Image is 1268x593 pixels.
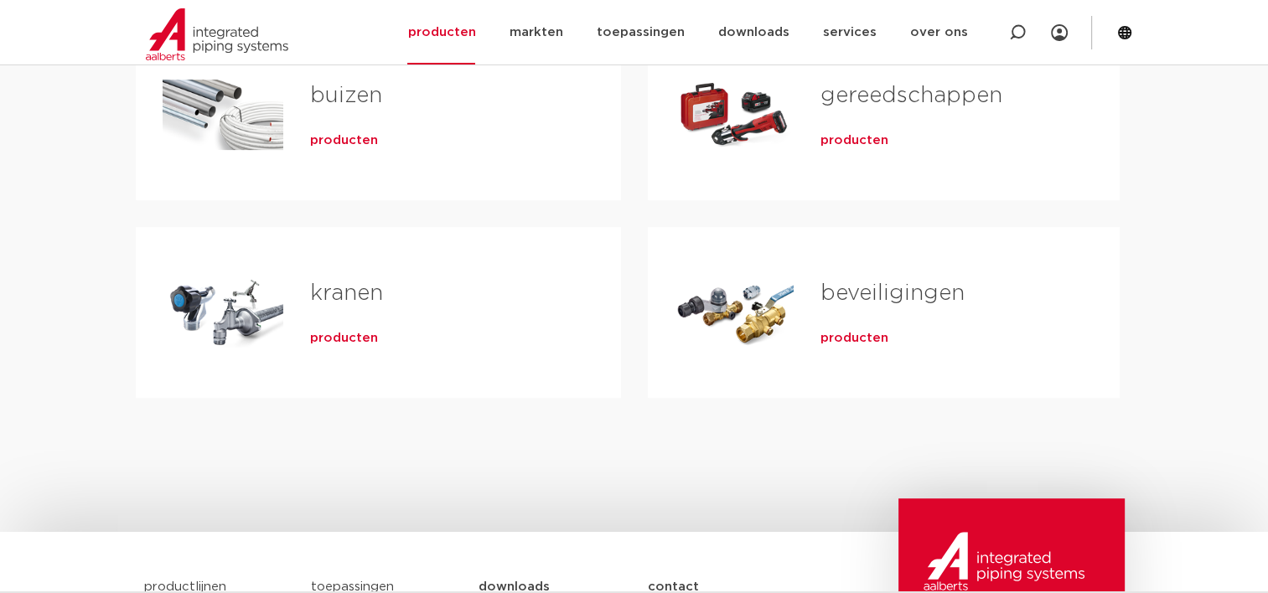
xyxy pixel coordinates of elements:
a: producten [820,132,888,149]
a: producten [310,330,378,347]
a: productlijnen [144,580,226,593]
a: beveiligingen [820,282,965,304]
a: kranen [310,282,383,304]
a: producten [310,132,378,149]
a: gereedschappen [820,85,1002,106]
a: toepassingen [311,580,394,593]
a: producten [820,330,888,347]
a: buizen [310,85,382,106]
